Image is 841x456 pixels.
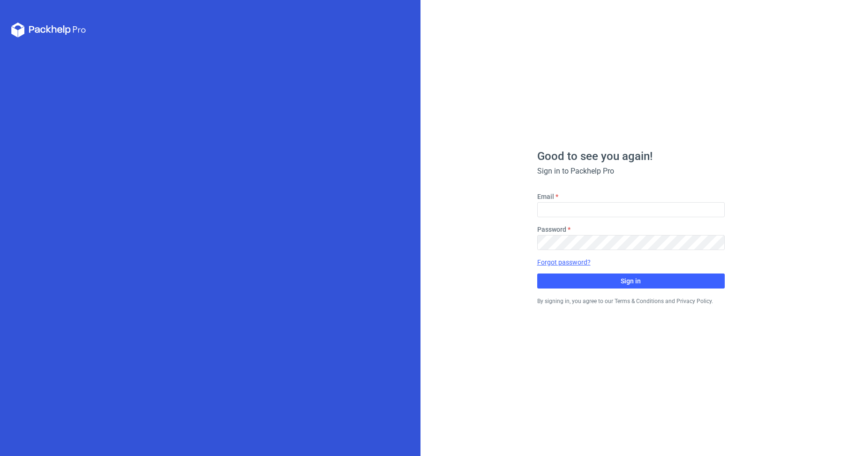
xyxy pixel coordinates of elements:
small: By signing in, you agree to our Terms & Conditions and Privacy Policy. [537,298,713,304]
div: Sign in to Packhelp Pro [537,166,725,177]
label: Password [537,225,566,234]
a: Forgot password? [537,258,591,267]
h1: Good to see you again! [537,151,725,162]
button: Sign in [537,274,725,289]
label: Email [537,192,554,201]
svg: Packhelp Pro [11,23,86,38]
span: Sign in [621,278,641,284]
